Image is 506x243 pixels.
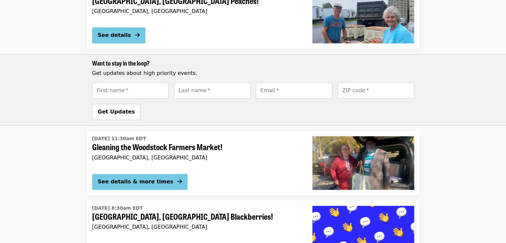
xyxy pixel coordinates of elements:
[98,31,131,39] div: See details
[98,178,173,186] div: See details & more times
[92,142,302,152] span: Gleaning the Woodstock Farmers Market!
[92,135,146,142] time: [DATE] 11:30am EDT
[177,178,182,185] i: arrow-right icon
[92,8,302,14] div: [GEOGRAPHIC_DATA], [GEOGRAPHIC_DATA]
[92,154,302,161] div: [GEOGRAPHIC_DATA], [GEOGRAPHIC_DATA]
[338,83,414,99] input: [object Object]
[92,174,188,190] button: See details & more times
[92,205,143,212] time: [DATE] 8:30am EDT
[92,104,141,120] button: Get Updates
[256,83,332,99] input: [object Object]
[92,83,169,99] input: [object Object]
[174,83,251,99] input: [object Object]
[98,109,135,115] span: Get Updates
[92,224,302,230] div: [GEOGRAPHIC_DATA], [GEOGRAPHIC_DATA]
[135,32,140,38] i: arrow-right icon
[92,27,145,43] button: See details
[92,70,197,76] span: Get updates about high priority events.
[87,131,420,195] a: See details for "Gleaning the Woodstock Farmers Market!"
[92,59,150,67] span: Want to stay in the loop?
[92,212,302,221] span: [GEOGRAPHIC_DATA], [GEOGRAPHIC_DATA] Blackberries!
[312,136,414,189] img: Gleaning the Woodstock Farmers Market! organized by Society of St. Andrew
